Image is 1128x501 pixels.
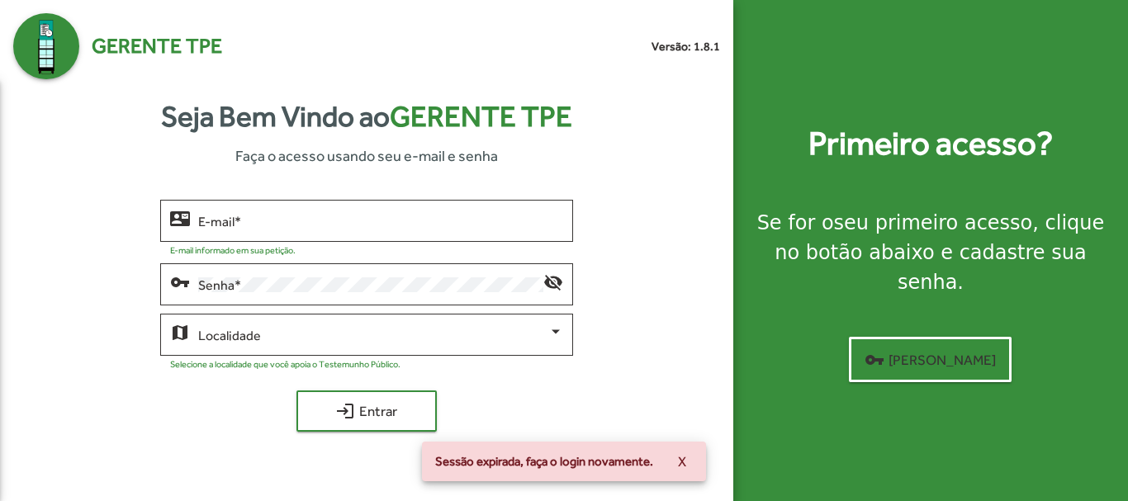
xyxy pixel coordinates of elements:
small: Versão: 1.8.1 [652,38,720,55]
div: Se for o , clique no botão abaixo e cadastre sua senha. [753,208,1108,297]
strong: Primeiro acesso? [808,119,1053,168]
button: [PERSON_NAME] [849,337,1012,382]
mat-icon: visibility_off [543,272,563,291]
span: Sessão expirada, faça o login novamente. [435,453,653,470]
span: Faça o acesso usando seu e-mail e senha [235,144,498,167]
strong: Seja Bem Vindo ao [161,95,572,139]
mat-icon: vpn_key [865,350,884,370]
mat-icon: contact_mail [170,208,190,228]
mat-icon: login [335,401,355,421]
mat-icon: map [170,322,190,342]
mat-hint: E-mail informado em sua petição. [170,245,296,255]
strong: seu primeiro acesso [834,211,1033,234]
mat-icon: vpn_key [170,272,190,291]
span: X [678,447,686,476]
span: [PERSON_NAME] [865,345,996,375]
button: X [665,447,699,476]
mat-hint: Selecione a localidade que você apoia o Testemunho Público. [170,359,400,369]
span: Gerente TPE [92,31,222,62]
span: Entrar [311,396,422,426]
img: Logo Gerente [13,13,79,79]
button: Entrar [296,390,437,432]
span: Gerente TPE [390,100,572,133]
